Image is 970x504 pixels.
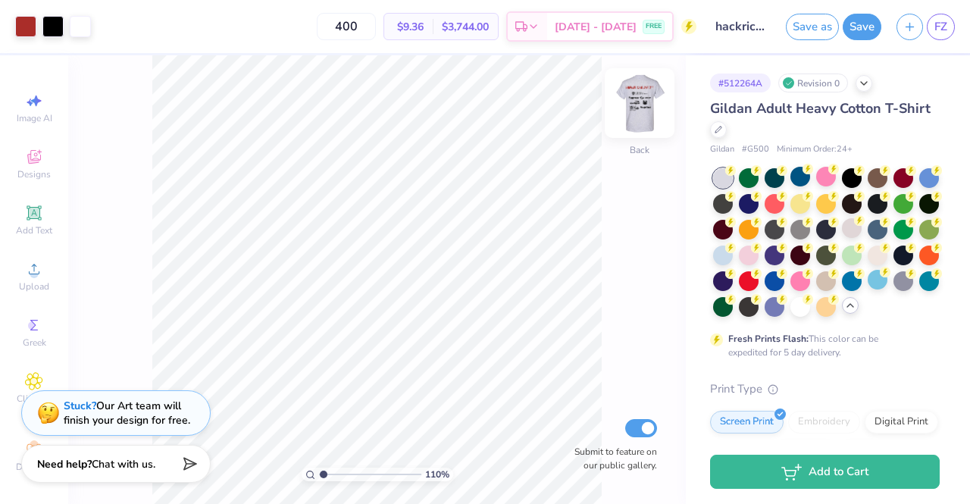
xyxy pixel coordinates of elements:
[566,445,657,472] label: Submit to feature on our public gallery.
[393,19,424,35] span: $9.36
[934,18,947,36] span: FZ
[37,457,92,471] strong: Need help?
[317,13,376,40] input: – –
[710,380,940,398] div: Print Type
[64,399,190,427] div: Our Art team will finish your design for free.
[646,21,662,32] span: FREE
[64,399,96,413] strong: Stuck?
[19,280,49,293] span: Upload
[555,19,637,35] span: [DATE] - [DATE]
[927,14,955,40] a: FZ
[92,457,155,471] span: Chat with us.
[786,14,839,40] button: Save as
[710,74,771,92] div: # 512264A
[8,393,61,417] span: Clipart & logos
[777,143,853,156] span: Minimum Order: 24 +
[442,19,489,35] span: $3,744.00
[728,333,809,345] strong: Fresh Prints Flash:
[710,143,734,156] span: Gildan
[17,112,52,124] span: Image AI
[23,337,46,349] span: Greek
[609,73,670,133] img: Back
[778,74,848,92] div: Revision 0
[16,224,52,236] span: Add Text
[865,411,938,434] div: Digital Print
[788,411,860,434] div: Embroidery
[843,14,881,40] button: Save
[710,455,940,489] button: Add to Cart
[742,143,769,156] span: # G500
[710,411,784,434] div: Screen Print
[704,11,778,42] input: Untitled Design
[17,168,51,180] span: Designs
[16,461,52,473] span: Decorate
[728,332,915,359] div: This color can be expedited for 5 day delivery.
[630,143,649,157] div: Back
[710,99,931,117] span: Gildan Adult Heavy Cotton T-Shirt
[425,468,449,481] span: 110 %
